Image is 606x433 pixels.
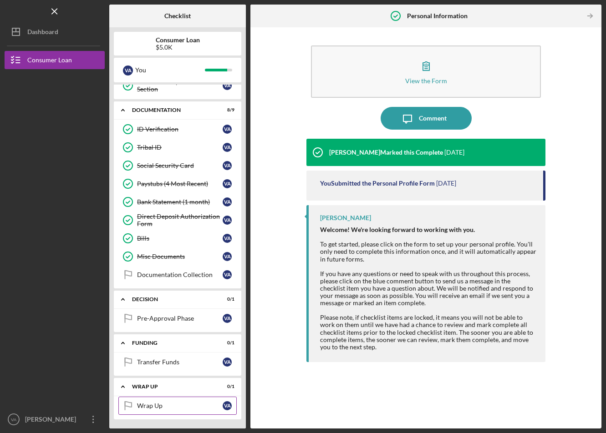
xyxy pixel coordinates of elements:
[118,229,237,247] a: BillsVA
[118,120,237,138] a: ID VerificationVA
[27,23,58,43] div: Dashboard
[123,65,133,76] div: V A
[5,410,105,428] button: VA[PERSON_NAME]
[137,213,223,227] div: Direct Deposit Authorization Form
[320,226,537,351] div: To get started, please click on the form to set up your personal profile. You'll only need to com...
[118,309,237,327] a: Pre-Approval PhaseVA
[118,193,237,211] a: Bank Statement (1 month)VA
[137,78,223,93] div: You Are Ready For The Next Section
[137,358,223,366] div: Transfer Funds
[27,51,72,71] div: Consumer Loan
[137,315,223,322] div: Pre-Approval Phase
[405,77,447,84] div: View the Form
[320,214,371,222] div: [PERSON_NAME]
[156,44,200,51] div: $5.0K
[436,180,456,187] time: 2025-06-22 04:03
[118,247,237,266] a: Misc DocumentsVA
[137,144,223,151] div: Tribal ID
[118,76,237,95] a: You Are Ready For The Next SectionVA
[223,234,232,243] div: V A
[137,253,223,260] div: Misc Documents
[218,384,234,389] div: 0 / 1
[137,402,223,409] div: Wrap Up
[329,149,443,156] div: [PERSON_NAME] Marked this Complete
[137,198,223,206] div: Bank Statement (1 month)
[223,125,232,134] div: V A
[135,62,205,78] div: You
[381,107,472,130] button: Comment
[223,161,232,170] div: V A
[11,417,17,422] text: VA
[223,252,232,261] div: V A
[419,107,447,130] div: Comment
[223,216,232,225] div: V A
[320,180,435,187] div: You Submitted the Personal Profile Form
[132,340,212,346] div: Funding
[407,12,468,20] b: Personal Information
[223,81,232,90] div: V A
[218,107,234,113] div: 8 / 9
[118,353,237,371] a: Transfer FundsVA
[223,314,232,323] div: V A
[223,401,232,410] div: V A
[137,126,223,133] div: ID Verification
[5,23,105,41] button: Dashboard
[311,45,541,98] button: View the Form
[223,270,232,279] div: V A
[23,410,82,431] div: [PERSON_NAME]
[320,226,475,233] strong: Welcome! We're looking forward to working with you.
[137,235,223,242] div: Bills
[156,36,200,44] b: Consumer Loan
[118,138,237,156] a: Tribal IDVA
[164,12,191,20] b: Checklist
[223,143,232,152] div: V A
[132,297,212,302] div: Decision
[132,107,212,113] div: Documentation
[223,197,232,206] div: V A
[118,211,237,229] a: Direct Deposit Authorization FormVA
[223,179,232,188] div: V A
[137,271,223,278] div: Documentation Collection
[118,266,237,284] a: Documentation CollectionVA
[132,384,212,389] div: Wrap up
[118,175,237,193] a: Paystubs (4 Most Recent)VA
[118,156,237,175] a: Social Security CardVA
[444,149,464,156] time: 2025-07-11 21:20
[218,340,234,346] div: 0 / 1
[137,162,223,169] div: Social Security Card
[5,51,105,69] button: Consumer Loan
[137,180,223,187] div: Paystubs (4 Most Recent)
[118,397,237,415] a: Wrap UpVA
[223,357,232,367] div: V A
[218,297,234,302] div: 0 / 1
